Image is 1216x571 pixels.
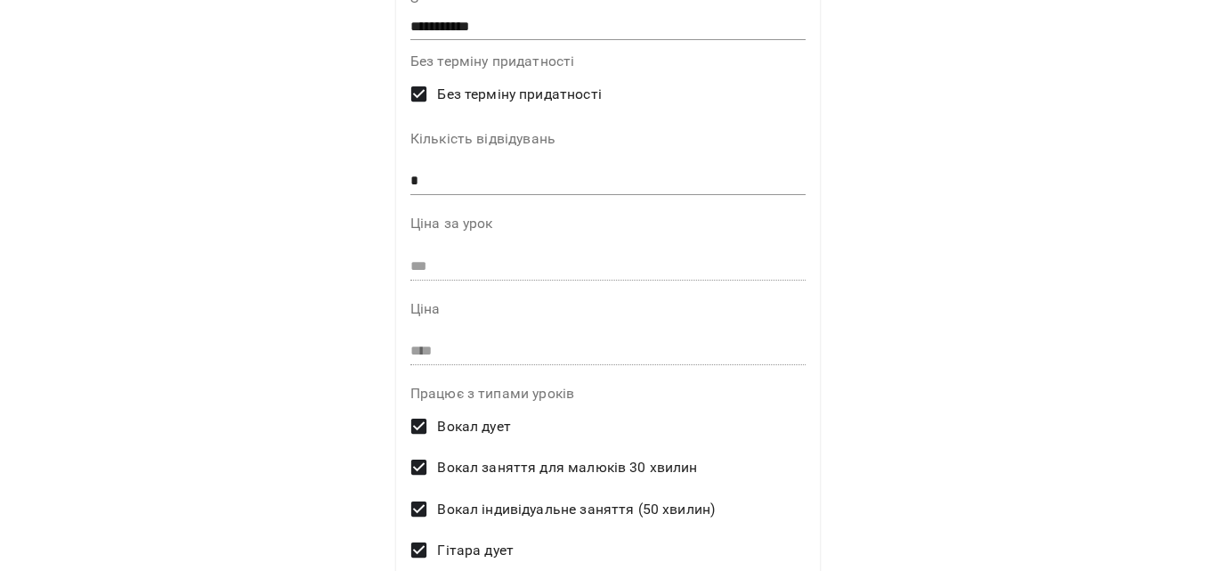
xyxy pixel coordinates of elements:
[437,499,715,520] span: Вокал індивідуальне заняття (50 хвилин)
[437,84,601,105] span: Без терміну придатності
[437,540,514,561] span: Гітара дует
[410,387,806,401] label: Працює з типами уроків
[410,132,806,146] label: Кількість відвідувань
[437,416,510,437] span: Вокал дует
[410,216,806,231] label: Ціна за урок
[437,457,697,478] span: Вокал заняття для малюків 30 хвилин
[410,302,806,316] label: Ціна
[410,54,806,69] label: Без терміну придатності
